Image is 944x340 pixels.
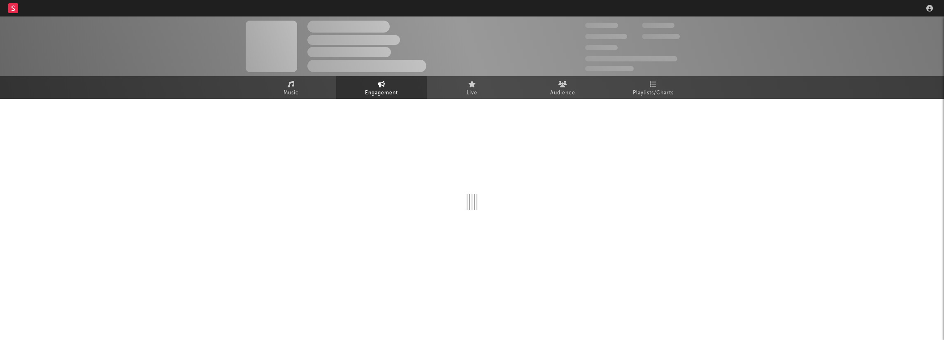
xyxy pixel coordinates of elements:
[427,76,517,99] a: Live
[633,88,674,98] span: Playlists/Charts
[517,76,608,99] a: Audience
[585,66,634,71] span: Jump Score: 85.0
[585,45,618,50] span: 100,000
[467,88,477,98] span: Live
[642,23,674,28] span: 100,000
[246,76,336,99] a: Music
[336,76,427,99] a: Engagement
[585,23,618,28] span: 300,000
[550,88,575,98] span: Audience
[642,34,680,39] span: 1,000,000
[284,88,299,98] span: Music
[365,88,398,98] span: Engagement
[585,56,677,61] span: 50,000,000 Monthly Listeners
[608,76,698,99] a: Playlists/Charts
[585,34,627,39] span: 50,000,000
